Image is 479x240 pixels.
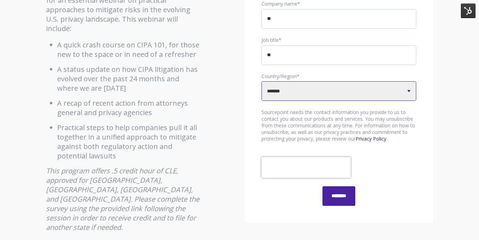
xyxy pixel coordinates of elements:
[57,40,201,59] li: A quick crash course on CIPA 101, for those new to the space or in need of a refresher
[461,3,476,18] img: HubSpot Tools Menu Toggle
[57,123,201,160] li: Practical steps to help companies pull it all together in a unified approach to mitigate against ...
[261,37,279,43] span: Job title
[356,135,386,142] a: Privacy Policy
[261,157,351,178] iframe: reCAPTCHA
[57,65,201,93] li: A status update on how CIPA litigation has evolved over the past 24 months and where we are [DATE]
[261,0,297,7] span: Company name
[261,73,297,80] span: Country/Region
[46,166,199,232] em: This program offers .5 credit hour of CLE, approved for [GEOGRAPHIC_DATA], [GEOGRAPHIC_DATA], [GE...
[261,109,416,142] p: Sourcepoint needs the contact information you provide to us to contact you about our products and...
[57,98,201,117] li: A recap of recent action from attorneys general and privacy agencies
